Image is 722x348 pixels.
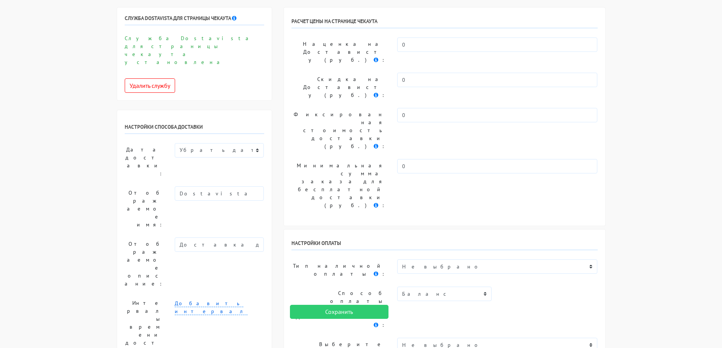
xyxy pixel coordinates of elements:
button: Удалить службу [125,78,175,93]
input: Сохранить [290,305,388,319]
label: Дата доставки: [119,143,169,180]
label: Отображаемое описание: [119,237,169,290]
label: Минимальная сумма заказа для бесплатной доставки (руб.) : [286,159,392,212]
label: Тип наличной оплаты : [286,259,392,281]
label: Скидка на Достависту (руб.) : [286,73,392,102]
h6: Настройки способа доставки [125,124,264,134]
a: Добавить интервал [175,300,247,315]
h6: Служба Dostavista для страницы чекаута [125,15,264,25]
label: Способ оплаты услуг Достависты : [286,287,392,332]
h6: РАСЧЕТ ЦЕНЫ НА СТРАНИЦЕ ЧЕКАУТА [291,18,598,28]
label: Наценка на Достависту (руб.) : [286,37,392,67]
h6: Настройки оплаты [291,240,598,250]
p: Служба Dostavista для страницы чекаута установлена [125,34,264,66]
label: Отображаемое имя: [119,186,169,231]
label: Фиксированная стоимость доставки (руб.) : [286,108,392,153]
